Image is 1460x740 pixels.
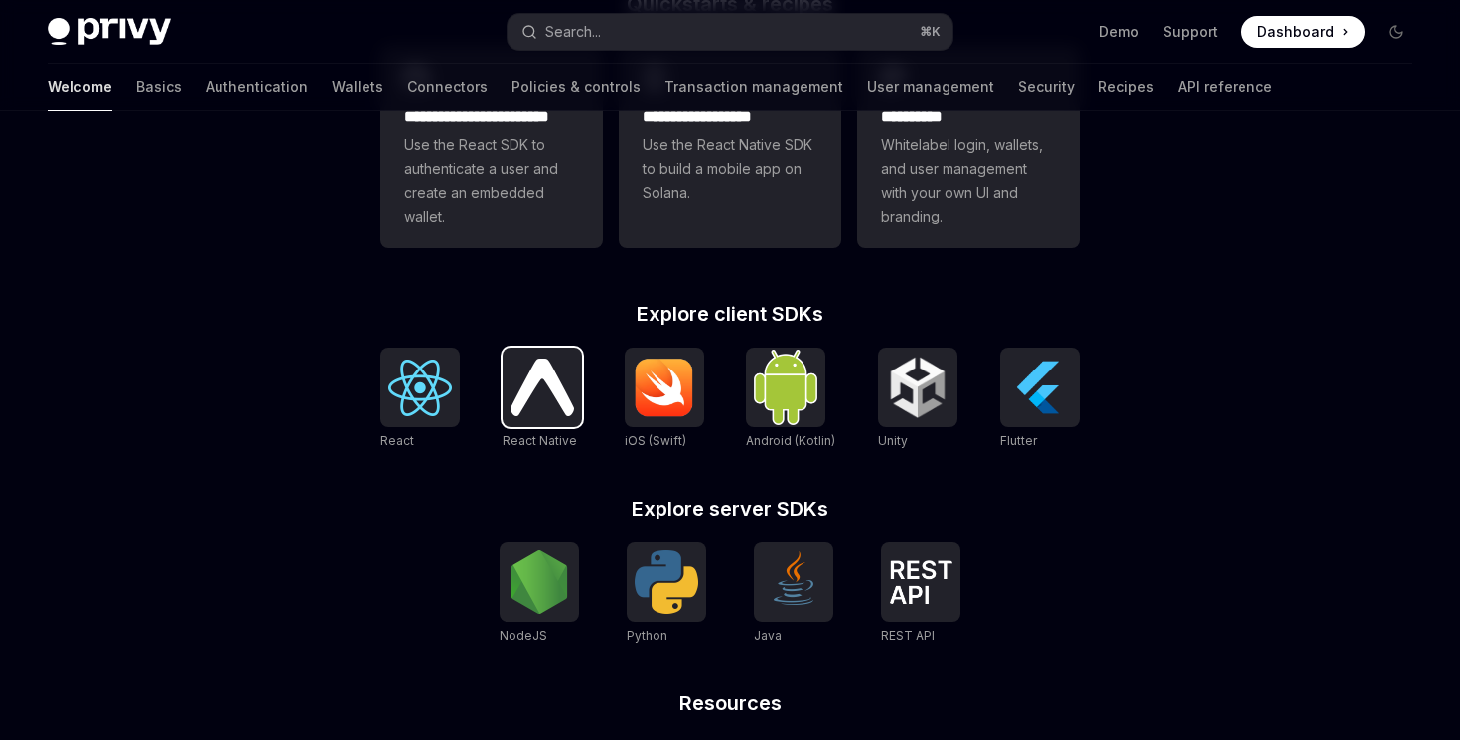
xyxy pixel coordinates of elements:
[206,64,308,111] a: Authentication
[136,64,182,111] a: Basics
[881,628,935,643] span: REST API
[503,433,577,448] span: React Native
[746,348,835,451] a: Android (Kotlin)Android (Kotlin)
[762,550,825,614] img: Java
[754,628,782,643] span: Java
[746,433,835,448] span: Android (Kotlin)
[878,348,957,451] a: UnityUnity
[511,64,641,111] a: Policies & controls
[1241,16,1365,48] a: Dashboard
[633,358,696,417] img: iOS (Swift)
[503,348,582,451] a: React NativeReact Native
[643,133,817,205] span: Use the React Native SDK to build a mobile app on Solana.
[889,560,952,604] img: REST API
[627,628,667,643] span: Python
[407,64,488,111] a: Connectors
[500,542,579,646] a: NodeJSNodeJS
[881,542,960,646] a: REST APIREST API
[754,350,817,424] img: Android (Kotlin)
[878,433,908,448] span: Unity
[500,628,547,643] span: NodeJS
[332,64,383,111] a: Wallets
[625,433,686,448] span: iOS (Swift)
[754,542,833,646] a: JavaJava
[867,64,994,111] a: User management
[1018,64,1075,111] a: Security
[380,499,1080,518] h2: Explore server SDKs
[1257,22,1334,42] span: Dashboard
[380,348,460,451] a: ReactReact
[511,359,574,415] img: React Native
[388,360,452,416] img: React
[1381,16,1412,48] button: Toggle dark mode
[1178,64,1272,111] a: API reference
[1163,22,1218,42] a: Support
[1098,64,1154,111] a: Recipes
[48,64,112,111] a: Welcome
[625,348,704,451] a: iOS (Swift)iOS (Swift)
[619,46,841,248] a: **** **** **** ***Use the React Native SDK to build a mobile app on Solana.
[508,550,571,614] img: NodeJS
[380,693,1080,713] h2: Resources
[1000,348,1080,451] a: FlutterFlutter
[920,24,941,40] span: ⌘ K
[545,20,601,44] div: Search...
[635,550,698,614] img: Python
[886,356,949,419] img: Unity
[627,542,706,646] a: PythonPython
[1008,356,1072,419] img: Flutter
[380,304,1080,324] h2: Explore client SDKs
[857,46,1080,248] a: **** *****Whitelabel login, wallets, and user management with your own UI and branding.
[881,133,1056,228] span: Whitelabel login, wallets, and user management with your own UI and branding.
[1000,433,1037,448] span: Flutter
[404,133,579,228] span: Use the React SDK to authenticate a user and create an embedded wallet.
[1099,22,1139,42] a: Demo
[664,64,843,111] a: Transaction management
[380,433,414,448] span: React
[508,14,951,50] button: Search...⌘K
[48,18,171,46] img: dark logo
